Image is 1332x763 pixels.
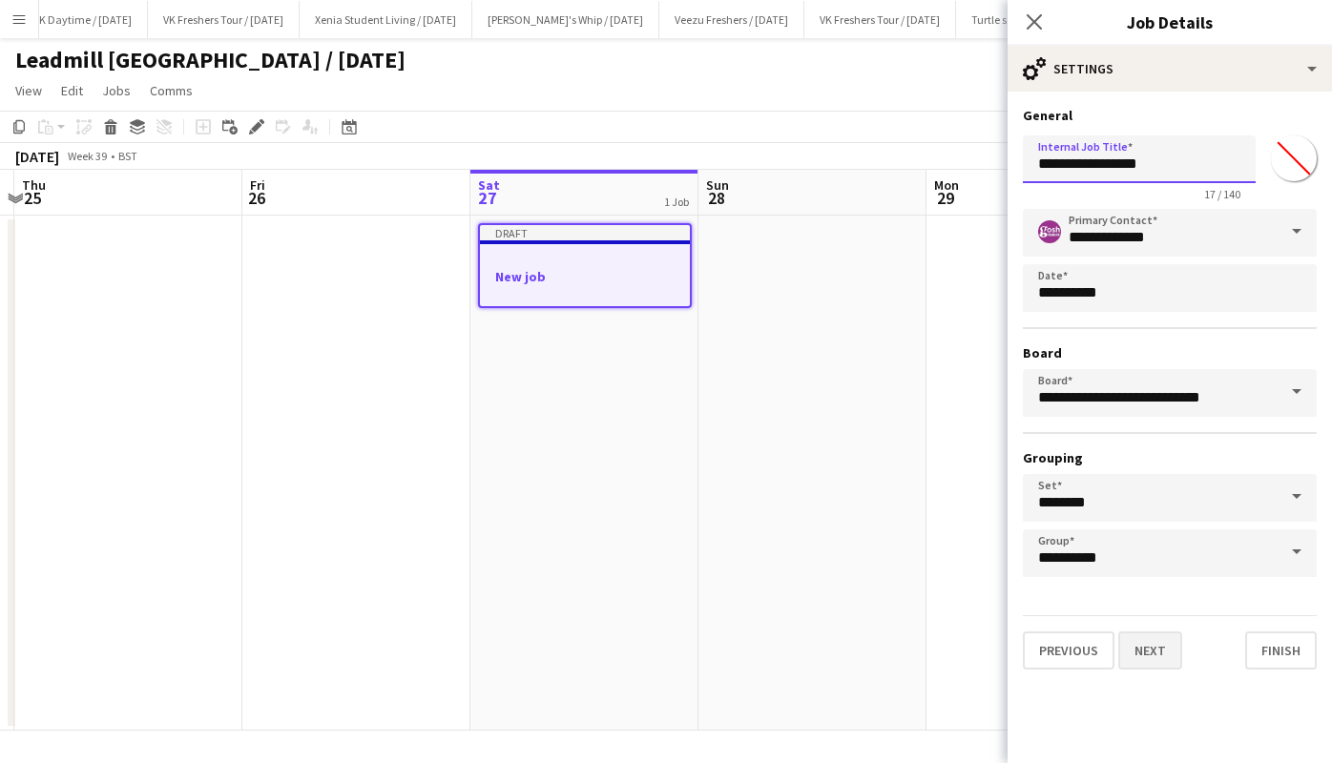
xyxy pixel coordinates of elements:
span: Fri [250,176,265,194]
span: Week 39 [63,149,111,163]
button: VK Freshers Tour / [DATE] [804,1,956,38]
button: VK Daytime / [DATE] [18,1,148,38]
a: View [8,78,50,103]
h3: General [1023,107,1317,124]
button: Previous [1023,631,1114,670]
button: Turtle sampling / [DATE] [956,1,1105,38]
span: 25 [19,187,46,209]
h1: Leadmill [GEOGRAPHIC_DATA] / [DATE] [15,46,406,74]
a: Edit [53,78,91,103]
div: BST [118,149,137,163]
span: Comms [150,82,193,99]
a: Comms [142,78,200,103]
span: Sat [478,176,500,194]
span: View [15,82,42,99]
button: Finish [1245,631,1317,670]
span: 27 [475,187,500,209]
span: Jobs [102,82,131,99]
h3: Grouping [1023,449,1317,466]
div: Settings [1008,46,1332,92]
button: Next [1118,631,1182,670]
button: Veezu Freshers / [DATE] [659,1,804,38]
app-job-card: DraftNew job [478,223,692,308]
span: Edit [61,82,83,99]
div: Draft [480,225,690,240]
button: VK Freshers Tour / [DATE] [148,1,300,38]
span: 26 [247,187,265,209]
span: Sun [706,176,729,194]
h3: Board [1023,344,1317,361]
span: 29 [931,187,959,209]
div: [DATE] [15,147,59,166]
button: [PERSON_NAME]'s Whip / [DATE] [472,1,659,38]
div: 1 Job [664,195,689,209]
a: Jobs [94,78,138,103]
span: 28 [703,187,729,209]
h3: New job [480,268,690,285]
span: Thu [22,176,46,194]
span: 17 / 140 [1189,187,1256,201]
button: Xenia Student Living / [DATE] [300,1,472,38]
h3: Job Details [1008,10,1332,34]
span: Mon [934,176,959,194]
